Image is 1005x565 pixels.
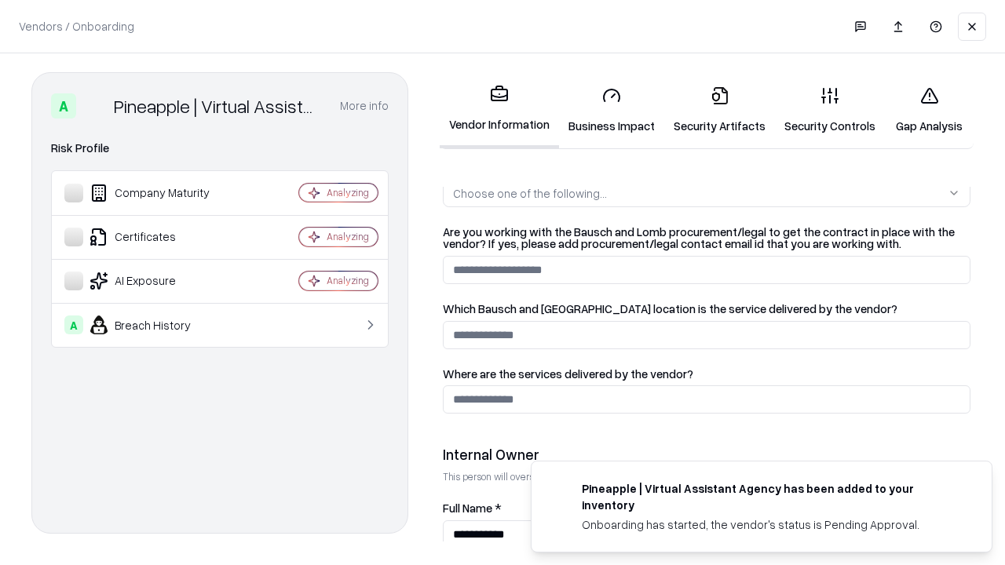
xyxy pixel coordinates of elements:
[64,184,252,202] div: Company Maturity
[19,18,134,35] p: Vendors / Onboarding
[114,93,321,118] div: Pineapple | Virtual Assistant Agency
[64,315,83,334] div: A
[582,516,954,533] div: Onboarding has started, the vendor's status is Pending Approval.
[443,226,970,250] label: Are you working with the Bausch and Lomb procurement/legal to get the contract in place with the ...
[559,74,664,147] a: Business Impact
[443,368,970,380] label: Where are the services delivered by the vendor?
[327,186,369,199] div: Analyzing
[327,274,369,287] div: Analyzing
[550,480,569,499] img: trypineapple.com
[443,303,970,315] label: Which Bausch and [GEOGRAPHIC_DATA] location is the service delivered by the vendor?
[582,480,954,513] div: Pineapple | Virtual Assistant Agency has been added to your inventory
[64,228,252,246] div: Certificates
[64,315,252,334] div: Breach History
[327,230,369,243] div: Analyzing
[51,139,389,158] div: Risk Profile
[885,74,974,147] a: Gap Analysis
[340,92,389,120] button: More info
[51,93,76,118] div: A
[82,93,108,118] img: Pineapple | Virtual Assistant Agency
[443,179,970,207] button: Choose one of the following...
[443,470,970,483] p: This person will oversee the vendor relationship and coordinate any required assessments or appro...
[453,185,607,202] div: Choose one of the following...
[775,74,885,147] a: Security Controls
[443,502,970,514] label: Full Name *
[664,74,775,147] a: Security Artifacts
[64,272,252,290] div: AI Exposure
[440,72,559,148] a: Vendor Information
[443,445,970,464] div: Internal Owner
